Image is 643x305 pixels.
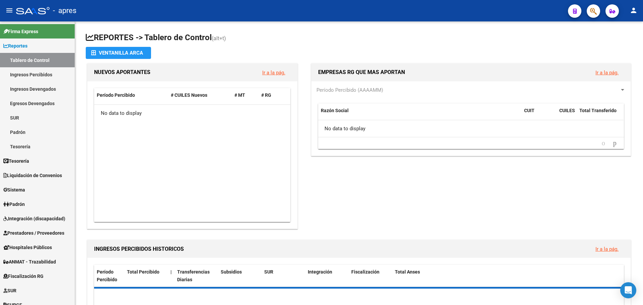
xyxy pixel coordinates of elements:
span: - apres [53,3,76,18]
span: Fiscalización [351,269,379,275]
div: No data to display [318,120,624,137]
span: SUR [3,287,16,294]
span: Subsidios [221,269,242,275]
span: SUR [264,269,273,275]
datatable-header-cell: Período Percibido [94,88,168,102]
span: (alt+t) [212,35,226,42]
datatable-header-cell: # RG [259,88,285,102]
a: go to previous page [599,140,608,147]
datatable-header-cell: Subsidios [218,265,262,287]
span: Prestadores / Proveedores [3,229,64,237]
span: # CUILES Nuevos [171,92,207,98]
a: Ir a la pág. [595,70,619,76]
mat-icon: person [630,6,638,14]
span: Firma Express [3,28,38,35]
span: Sistema [3,186,25,194]
datatable-header-cell: # CUILES Nuevos [168,88,232,102]
span: Liquidación de Convenios [3,172,62,179]
span: Total Transferido [579,108,617,113]
span: Período Percibido [97,269,117,282]
span: # MT [234,92,245,98]
span: ANMAT - Trazabilidad [3,258,56,265]
datatable-header-cell: Total Transferido [577,103,624,126]
a: go to next page [610,140,620,147]
a: Ir a la pág. [595,246,619,252]
datatable-header-cell: CUILES [557,103,577,126]
datatable-header-cell: Transferencias Diarias [174,265,218,287]
span: # RG [261,92,271,98]
datatable-header-cell: SUR [262,265,305,287]
div: No data to display [94,105,290,122]
span: Período Percibido [97,92,135,98]
span: CUILES [559,108,575,113]
button: Ir a la pág. [590,66,624,79]
datatable-header-cell: # MT [232,88,259,102]
div: Ventanilla ARCA [91,47,146,59]
span: INGRESOS PERCIBIDOS HISTORICOS [94,246,184,252]
datatable-header-cell: CUIT [521,103,557,126]
datatable-header-cell: Período Percibido [94,265,124,287]
datatable-header-cell: Total Percibido [124,265,168,287]
span: | [170,269,172,275]
span: EMPRESAS RG QUE MAS APORTAN [318,69,405,75]
h1: REPORTES -> Tablero de Control [86,32,632,44]
a: Ir a la pág. [262,70,285,76]
datatable-header-cell: Razón Social [318,103,521,126]
button: Ventanilla ARCA [86,47,151,59]
span: Padrón [3,201,25,208]
mat-icon: menu [5,6,13,14]
span: Hospitales Públicos [3,244,52,251]
span: Integración (discapacidad) [3,215,65,222]
span: Fiscalización RG [3,273,44,280]
span: CUIT [524,108,534,113]
span: Total Anses [395,269,420,275]
button: Ir a la pág. [590,243,624,255]
datatable-header-cell: Total Anses [392,265,619,287]
datatable-header-cell: Fiscalización [349,265,392,287]
datatable-header-cell: Integración [305,265,349,287]
button: Ir a la pág. [257,66,291,79]
datatable-header-cell: | [168,265,174,287]
span: Integración [308,269,332,275]
span: Período Percibido (AAAAMM) [316,87,383,93]
div: Open Intercom Messenger [620,282,636,298]
span: Tesorería [3,157,29,165]
span: NUEVOS APORTANTES [94,69,150,75]
span: Razón Social [321,108,349,113]
span: Transferencias Diarias [177,269,210,282]
span: Total Percibido [127,269,159,275]
span: Reportes [3,42,27,50]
